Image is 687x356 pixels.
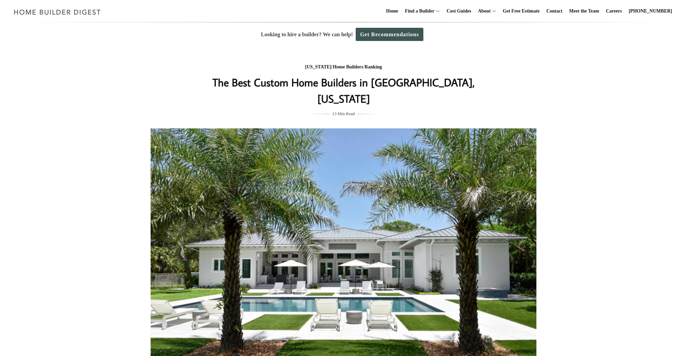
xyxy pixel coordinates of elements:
[544,0,565,22] a: Contact
[500,0,542,22] a: Get Free Estimate
[11,5,104,19] img: Home Builder Digest
[356,28,423,41] a: Get Recommendations
[383,0,401,22] a: Home
[208,63,479,71] div: / /
[444,0,474,22] a: Cost Guides
[626,0,675,22] a: [PHONE_NUMBER]
[333,64,363,69] a: Home Builders
[208,74,479,107] h1: The Best Custom Home Builders in [GEOGRAPHIC_DATA], [US_STATE]
[475,0,490,22] a: About
[364,64,382,69] a: Ranking
[332,110,355,118] span: 13 Min Read
[402,0,435,22] a: Find a Builder
[305,64,331,69] a: [US_STATE]
[567,0,602,22] a: Meet the Team
[603,0,625,22] a: Careers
